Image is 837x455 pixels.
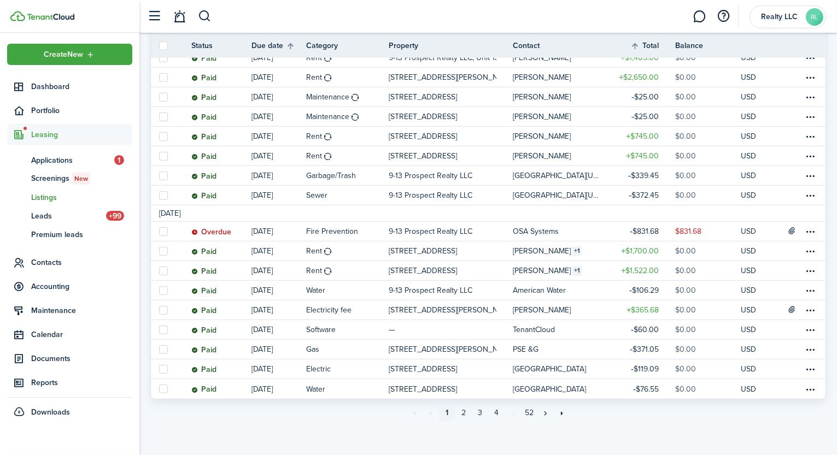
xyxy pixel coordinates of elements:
a: $339.45 [610,166,675,185]
table-amount-description: $0.00 [675,72,696,83]
a: TenantCloud [513,320,610,339]
a: [STREET_ADDRESS] [389,379,513,399]
p: [STREET_ADDRESS] [389,131,457,142]
a: 9-13 Prospect Realty LLC [389,166,513,185]
table-amount-description: $0.00 [675,324,696,335]
status: Overdue [191,228,231,237]
table-profile-info-text: [PERSON_NAME] [513,306,571,315]
p: 9-13 Prospect Realty LLC [389,226,472,237]
table-info-title: Rent [306,72,322,83]
a: Paid [191,300,251,320]
a: $0.00 [675,300,741,320]
p: USD [741,91,756,103]
table-profile-info-text: [PERSON_NAME] [513,152,571,161]
table-info-title: Sewer [306,190,327,201]
a: $0.00 [675,146,741,166]
table-amount-title: $1,522.00 [621,265,659,276]
a: [DATE] [251,107,306,126]
status: Paid [191,306,216,315]
a: $0.00 [675,127,741,146]
a: USD [741,222,771,241]
a: [DATE] [251,68,306,87]
table-profile-info-text: American Water [513,286,566,295]
p: USD [741,285,756,296]
table-amount-description: $0.00 [675,344,696,355]
a: [PERSON_NAME] [513,107,610,126]
status: Paid [191,346,216,354]
status: Paid [191,113,216,122]
a: American Water [513,281,610,300]
a: Paid [191,320,251,339]
a: Rent [306,68,389,87]
a: [DATE] [251,186,306,205]
table-info-title: Gas [306,344,319,355]
p: USD [741,245,756,257]
a: [DATE] [251,320,306,339]
a: $0.00 [675,320,741,339]
a: $119.09 [610,359,675,379]
a: Garbage/Trash [306,166,389,185]
a: [DATE] [251,146,306,166]
p: [DATE] [251,111,273,122]
table-amount-description: $831.68 [675,226,701,237]
a: 9-13 Prospect Realty LLC [389,281,513,300]
th: Sort [630,39,675,52]
p: [DATE] [251,91,273,103]
a: Water [306,379,389,399]
a: Premium leads [7,225,132,244]
a: 3 [472,405,488,421]
table-amount-description: $0.00 [675,111,696,122]
a: Next [537,405,554,421]
p: USD [741,363,756,375]
a: [DATE] [251,127,306,146]
p: [DATE] [251,131,273,142]
status: Paid [191,287,216,296]
a: 52 [521,405,537,421]
table-amount-description: $0.00 [675,150,696,162]
a: Paid [191,379,251,399]
table-info-title: Rent [306,131,322,142]
a: $831.68 [610,222,675,241]
a: $25.00 [610,87,675,107]
p: [DATE] [251,170,273,181]
p: USD [741,170,756,181]
a: $371.05 [610,340,675,359]
table-amount-description: $0.00 [675,285,696,296]
p: [DATE] [251,226,273,237]
a: [STREET_ADDRESS] [389,107,513,126]
a: USD [741,281,771,300]
status: Paid [191,74,216,82]
a: 2 [455,405,472,421]
p: [DATE] [251,285,273,296]
a: USD [741,68,771,87]
status: Paid [191,267,216,276]
a: Paid [191,241,251,261]
table-profile-info-text: [PERSON_NAME] [513,113,571,121]
a: [STREET_ADDRESS][PERSON_NAME] [389,68,513,87]
table-amount-title: $25.00 [631,111,659,122]
button: Open resource center [715,7,733,26]
table-amount-description: $0.00 [675,363,696,375]
a: Last [554,405,570,421]
table-amount-title: $119.09 [631,363,659,375]
table-info-title: Rent [306,265,322,276]
table-info-title: Maintenance [306,91,349,103]
a: Rent [306,146,389,166]
p: [STREET_ADDRESS] [389,150,457,162]
th: Property [389,40,513,51]
p: [DATE] [251,265,273,276]
table-profile-info-text: PSE &G [513,345,539,354]
status: Paid [191,247,216,256]
a: Software [306,320,389,339]
table-amount-description: $0.00 [675,383,696,395]
a: USD [741,379,771,399]
table-profile-info-text: [PERSON_NAME] [513,93,571,102]
a: $0.00 [675,261,741,280]
a: [DATE] [251,241,306,261]
a: Rent [306,127,389,146]
table-profile-info-text: [GEOGRAPHIC_DATA] [513,365,586,374]
p: USD [741,150,756,162]
button: Open sidebar [144,6,165,27]
p: [DATE] [251,190,273,201]
p: USD [741,72,756,83]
